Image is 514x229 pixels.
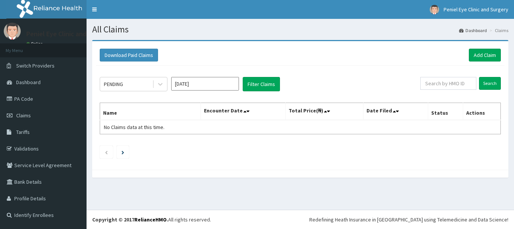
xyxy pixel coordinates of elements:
[100,49,158,61] button: Download Paid Claims
[469,49,501,61] a: Add Claim
[26,31,111,37] p: Peniel Eye Clinic and Surgery
[243,77,280,91] button: Filter Claims
[444,6,508,13] span: Peniel Eye Clinic and Surgery
[104,124,164,131] span: No Claims data at this time.
[363,103,428,120] th: Date Filed
[16,79,41,86] span: Dashboard
[87,210,514,229] footer: All rights reserved.
[171,77,239,91] input: Select Month and Year
[201,103,285,120] th: Encounter Date
[26,41,44,46] a: Online
[105,149,108,155] a: Previous page
[459,27,487,34] a: Dashboard
[92,25,508,34] h1: All Claims
[122,149,124,155] a: Next page
[104,80,123,88] div: PENDING
[16,112,31,119] span: Claims
[428,103,463,120] th: Status
[309,216,508,223] div: Redefining Heath Insurance in [GEOGRAPHIC_DATA] using Telemedicine and Data Science!
[16,129,30,135] span: Tariffs
[100,103,201,120] th: Name
[134,216,167,223] a: RelianceHMO
[463,103,500,120] th: Actions
[420,77,476,90] input: Search by HMO ID
[16,62,55,69] span: Switch Providers
[430,5,439,14] img: User Image
[488,27,508,34] li: Claims
[92,216,168,223] strong: Copyright © 2017 .
[285,103,363,120] th: Total Price(₦)
[479,77,501,90] input: Search
[4,23,21,40] img: User Image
